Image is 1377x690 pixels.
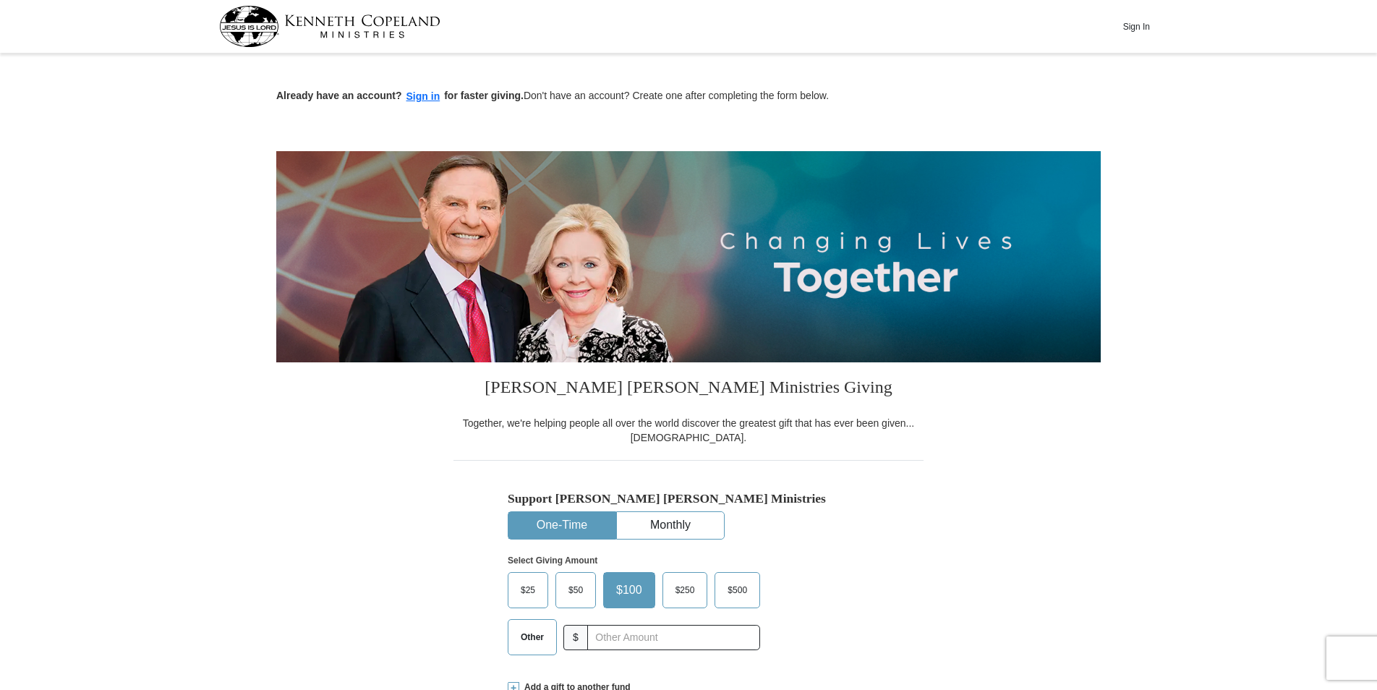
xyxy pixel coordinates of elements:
p: Don't have an account? Create one after completing the form below. [276,88,1101,105]
h3: [PERSON_NAME] [PERSON_NAME] Ministries Giving [453,362,924,416]
div: Together, we're helping people all over the world discover the greatest gift that has ever been g... [453,416,924,445]
span: $ [563,625,588,650]
strong: Already have an account? for faster giving. [276,90,524,101]
img: kcm-header-logo.svg [219,6,440,47]
span: Other [513,626,551,648]
span: $50 [561,579,590,601]
button: Sign in [402,88,445,105]
h5: Support [PERSON_NAME] [PERSON_NAME] Ministries [508,491,869,506]
span: $250 [668,579,702,601]
button: Monthly [617,512,724,539]
button: One-Time [508,512,615,539]
button: Sign In [1114,15,1158,38]
span: $100 [609,579,649,601]
span: $500 [720,579,754,601]
strong: Select Giving Amount [508,555,597,566]
input: Other Amount [587,625,760,650]
span: $25 [513,579,542,601]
